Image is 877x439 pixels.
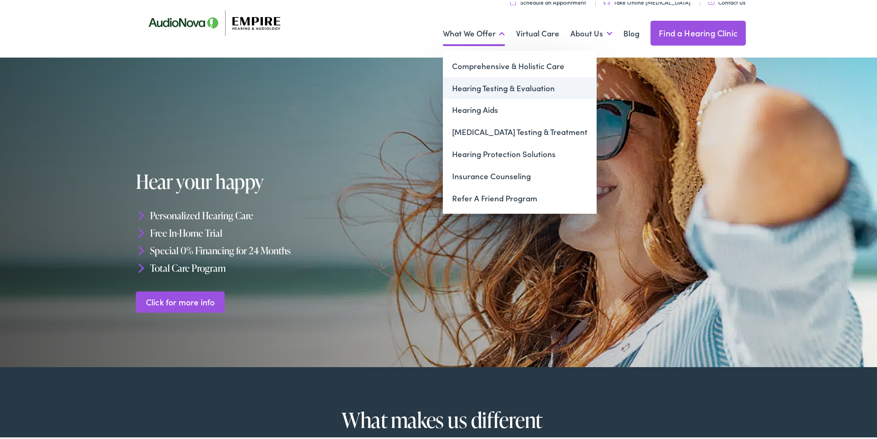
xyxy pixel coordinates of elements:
li: Personalized Hearing Care [136,205,443,222]
li: Free In-Home Trial [136,222,443,240]
a: Hearing Aids [443,97,597,119]
a: Hearing Protection Solutions [443,141,597,164]
a: [MEDICAL_DATA] Testing & Treatment [443,119,597,141]
li: Special 0% Financing for 24 Months [136,240,443,258]
a: Blog [623,15,639,49]
a: Insurance Counseling [443,164,597,186]
a: Comprehensive & Holistic Care [443,53,597,76]
a: What We Offer [443,15,505,49]
a: Refer A Friend Program [443,186,597,208]
a: About Us [570,15,612,49]
a: Virtual Care [516,15,559,49]
h1: Hear your happy [136,169,416,190]
a: Find a Hearing Clinic [650,19,746,44]
a: Click for more info [136,289,225,311]
h2: What makes us different [161,407,723,430]
li: Total Care Program [136,257,443,275]
a: Hearing Testing & Evaluation [443,76,597,98]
